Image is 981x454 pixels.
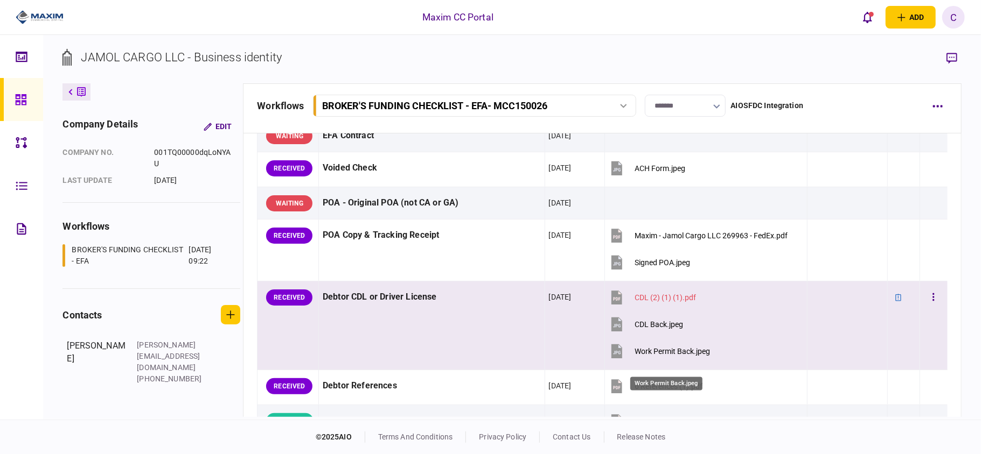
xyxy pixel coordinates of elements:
div: 3 Months BUSINESS Bank Statements [323,409,541,433]
div: [DATE] [549,162,572,173]
div: BROKER'S FUNDING CHECKLIST - EFA [72,244,186,267]
div: Debtor References [323,374,541,398]
button: Work Permit Back.jpeg [609,339,710,363]
div: [DATE] [549,230,572,240]
div: [PERSON_NAME][EMAIL_ADDRESS][DOMAIN_NAME] [137,339,207,373]
div: [PERSON_NAME] [67,339,126,385]
a: BROKER'S FUNDING CHECKLIST - EFA[DATE] 09:22 [62,244,227,267]
a: release notes [617,432,666,441]
div: POA - Original POA (not CA or GA) [323,191,541,215]
div: AIOSFDC Integration [731,100,804,111]
div: RECEIVED [266,228,312,244]
div: RECEIVED [266,378,312,394]
div: [DATE] [549,415,572,426]
div: eStmt_2025-06-30 (3) (1).pdf [635,417,716,425]
a: terms and conditions [378,432,453,441]
div: [PHONE_NUMBER] [137,373,207,385]
div: Work Permit Back.jpeg [635,347,710,356]
div: CDL (2) (1) (1).pdf [635,293,696,302]
div: CDL Back.jpeg [635,320,683,329]
div: [DATE] [154,175,232,186]
button: BROKER'S FUNDING CHECKLIST - EFA- MCC150026 [313,95,636,117]
div: Maxim - Jamol Cargo LLC 269963 - FedEx.pdf [635,231,788,240]
button: Edit [195,117,240,136]
div: ACH Form.jpeg [635,164,685,173]
div: contacts [62,308,102,322]
div: workflows [257,98,304,113]
div: Maxim CC Portal [422,10,493,24]
div: EFA Contract [323,124,541,148]
button: ACH Form.jpeg [609,156,685,180]
div: RECEIVED [266,289,312,306]
div: WAITING [266,195,312,211]
div: workflows [62,219,240,233]
div: WAITING [266,128,312,144]
div: 001TQ00000dqLoNYAU [154,147,232,169]
div: Work Permit Back.jpeg [630,377,702,391]
div: BROKER'S FUNDING CHECKLIST - EFA - MCC150026 [323,100,548,111]
button: eStmt_2025-06-30 (3) (1).pdf [609,409,716,433]
a: contact us [553,432,590,441]
button: CDL Back.jpeg [609,312,683,336]
button: CDL (2) (1) (1).pdf [609,285,696,309]
button: open adding identity options [886,6,936,29]
button: open notifications list [857,6,879,29]
a: privacy policy [479,432,526,441]
div: [DATE] [549,130,572,141]
div: © 2025 AIO [316,431,365,443]
button: C [942,6,965,29]
button: 6 References (1).pdf [609,374,702,398]
div: [DATE] 09:22 [189,244,227,267]
div: Voided Check [323,156,541,180]
div: POA Copy & Tracking Receipt [323,223,541,247]
button: Signed POA.jpeg [609,250,690,274]
div: company no. [62,147,143,169]
div: Debtor CDL or Driver License [323,285,541,309]
img: client company logo [16,9,64,25]
div: [DATE] [549,292,572,302]
div: APPROVED [266,413,314,429]
div: [DATE] [549,197,572,208]
button: Maxim - Jamol Cargo LLC 269963 - FedEx.pdf [609,223,788,247]
div: Signed POA.jpeg [635,258,690,267]
div: [DATE] [549,380,572,391]
div: RECEIVED [266,160,312,176]
div: last update [62,175,143,186]
div: JAMOL CARGO LLC - Business identity [81,48,282,66]
div: company details [62,117,138,136]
